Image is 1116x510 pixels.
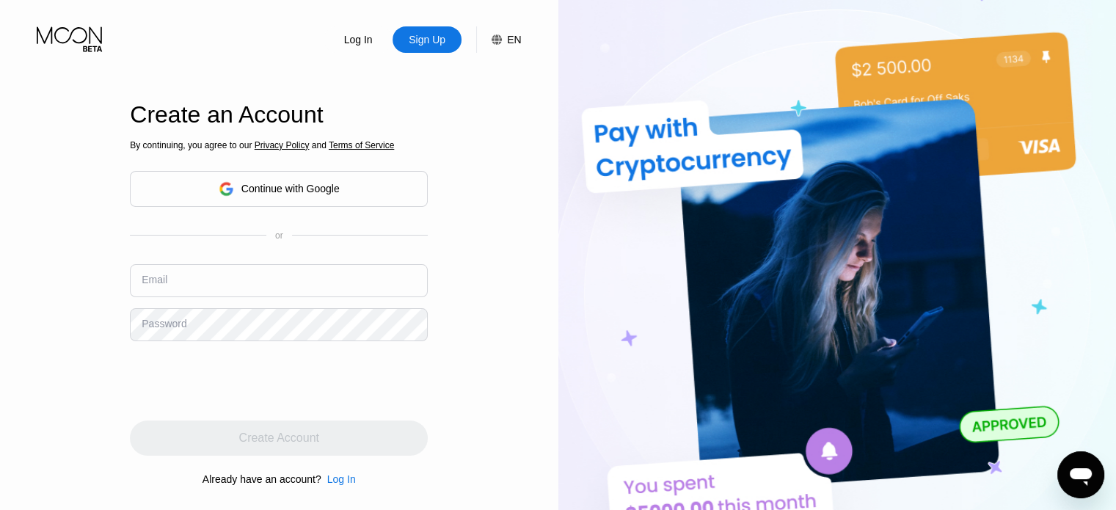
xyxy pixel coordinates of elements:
div: Sign Up [393,26,462,53]
iframe: Button to launch messaging window [1057,451,1104,498]
span: and [309,140,329,150]
div: Log In [324,26,393,53]
div: Already have an account? [203,473,321,485]
div: Email [142,274,167,285]
div: Continue with Google [241,183,340,194]
div: or [275,230,283,241]
div: By continuing, you agree to our [130,140,428,150]
div: Log In [321,473,356,485]
div: EN [476,26,521,53]
div: EN [507,34,521,45]
span: Privacy Policy [255,140,310,150]
iframe: reCAPTCHA [130,352,353,409]
div: Password [142,318,186,329]
div: Continue with Google [130,171,428,207]
div: Create an Account [130,101,428,128]
div: Log In [343,32,374,47]
div: Sign Up [407,32,447,47]
span: Terms of Service [329,140,394,150]
div: Log In [327,473,356,485]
